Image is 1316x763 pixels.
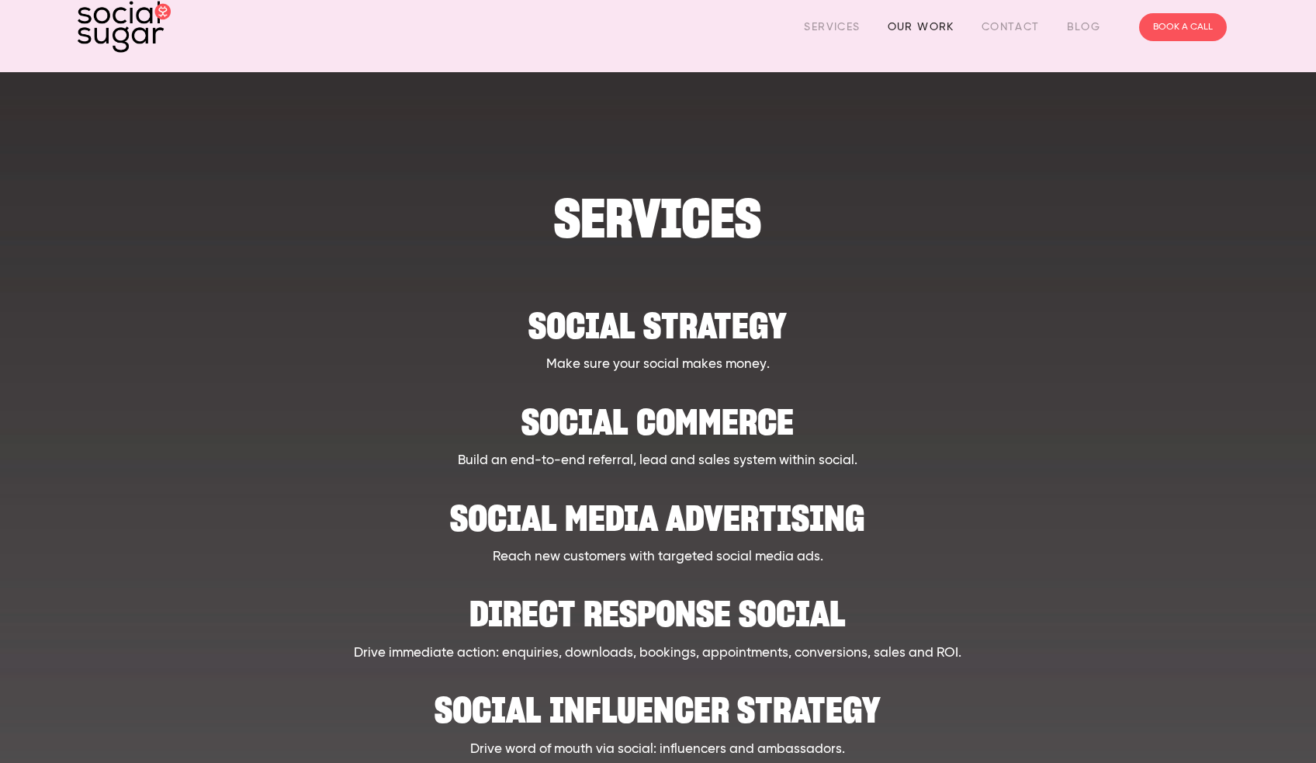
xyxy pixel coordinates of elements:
[157,582,1159,663] a: Direct Response Social Drive immediate action: enquiries, downloads, bookings, appointments, conv...
[804,15,860,39] a: Services
[157,547,1159,567] p: Reach new customers with targeted social media ads.
[157,643,1159,664] p: Drive immediate action: enquiries, downloads, bookings, appointments, conversions, sales and ROI.
[888,15,954,39] a: Our Work
[157,451,1159,471] p: Build an end-to-end referral, lead and sales system within social.
[157,582,1159,629] h2: Direct Response Social
[157,678,1159,726] h2: Social influencer strategy
[157,678,1159,759] a: Social influencer strategy Drive word of mouth via social: influencers and ambassadors.
[157,294,1159,375] a: Social strategy Make sure your social makes money.
[157,487,1159,534] h2: Social Media Advertising
[157,487,1159,567] a: Social Media Advertising Reach new customers with targeted social media ads.
[157,355,1159,375] p: Make sure your social makes money.
[1067,15,1101,39] a: Blog
[157,390,1159,438] h2: Social Commerce
[982,15,1040,39] a: Contact
[78,1,171,53] img: SocialSugar
[1139,13,1227,41] a: BOOK A CALL
[157,195,1159,242] h1: SERVICES
[157,294,1159,342] h2: Social strategy
[157,390,1159,471] a: Social Commerce Build an end-to-end referral, lead and sales system within social.
[157,740,1159,760] p: Drive word of mouth via social: influencers and ambassadors.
